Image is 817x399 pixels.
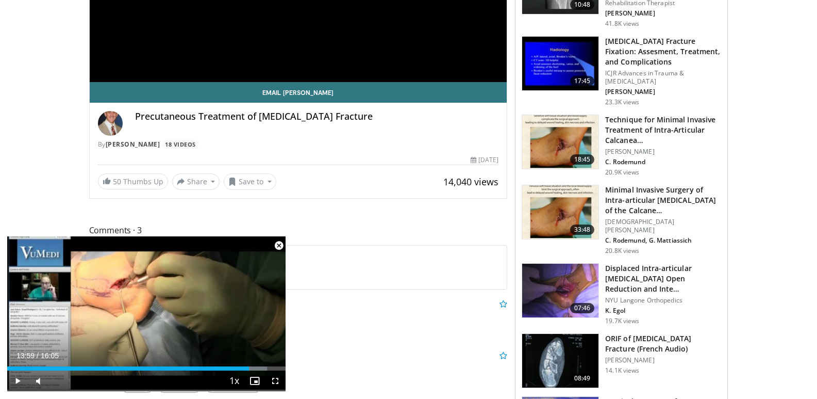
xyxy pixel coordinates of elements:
a: 18 Videos [162,140,199,149]
div: By [98,140,499,149]
span: 14,040 views [443,175,498,188]
p: [PERSON_NAME] [605,148,721,156]
img: 35a50d49-627e-422b-a069-3479b31312bc.150x105_q85_crop-smart_upscale.jpg [522,185,598,239]
p: NYU Langone Orthopedics [605,296,721,305]
button: Playback Rate [224,371,244,391]
a: 33:48 Minimal Invasive Surgery of Intra-articular [MEDICAL_DATA] of the Calcane… [DEMOGRAPHIC_DAT... [522,185,721,255]
p: 20.9K views [605,168,639,177]
h3: Minimal Invasive Surgery of Intra-articular [MEDICAL_DATA] of the Calcane… [605,185,721,216]
div: [DATE] [471,155,498,165]
p: 20.8K views [605,247,639,255]
div: Progress Bar [7,366,286,371]
span: 18:45 [570,154,595,165]
button: Close [269,235,289,257]
button: Share [172,173,220,190]
span: 13:59 [16,352,35,360]
a: 50 Thumbs Up [98,173,168,189]
p: [DEMOGRAPHIC_DATA][PERSON_NAME] [605,218,721,234]
p: C. Rodemund [605,158,721,166]
p: 23.3K views [605,98,639,106]
button: Enable picture-in-picture mode [244,371,265,391]
p: ICJR Advances in Trauma & [MEDICAL_DATA] [605,69,721,86]
p: Thanks for sharing [120,310,508,323]
button: Save to [224,173,276,190]
button: Fullscreen [265,371,286,391]
a: Email [PERSON_NAME] [90,82,507,103]
h4: Precutaneous Treatment of [MEDICAL_DATA] Fracture [135,111,499,122]
h3: ORIF of [MEDICAL_DATA] Fracture (French Audio) [605,333,721,354]
span: 07:46 [570,303,595,313]
p: C. Rodemund, G. Mattiassich [605,236,721,245]
p: 41.8K views [605,20,639,28]
span: 16:05 [41,352,59,360]
p: Great video [PERSON_NAME]! [120,362,508,374]
p: 14.1K views [605,366,639,375]
video-js: Video Player [7,235,286,392]
img: reduction_et_osteosynthese_des_fractures_thalamiques_du_calcaneum__internet_100008457_3.jpg.150x1... [522,334,598,388]
span: 50 [113,177,121,186]
p: K. Egol [605,307,721,315]
span: 17:45 [570,76,595,86]
span: 33:48 [570,225,595,235]
p: [PERSON_NAME] [605,88,721,96]
a: 07:46 Displaced Intra-articular [MEDICAL_DATA] Open Reduction and Inte… NYU Langone Orthopedics K... [522,263,721,325]
p: [PERSON_NAME] [605,9,721,18]
a: 18:45 Technique for Minimal Invasive Treatment of Intra-Articular Calcanea… [PERSON_NAME] C. Rode... [522,115,721,177]
p: [PERSON_NAME] [605,356,721,364]
span: Comments 3 [89,224,508,237]
span: 08:49 [570,373,595,384]
img: 297020_0000_1.png.150x105_q85_crop-smart_upscale.jpg [522,37,598,90]
p: 19.7K views [605,317,639,325]
img: heCDP4pTuni5z6vX4xMDoxOjBzMTt2bJ.150x105_q85_crop-smart_upscale.jpg [522,264,598,317]
h3: [MEDICAL_DATA] Fracture Fixation: Assesment, Treatment, and Complications [605,36,721,67]
a: 17:45 [MEDICAL_DATA] Fracture Fixation: Assesment, Treatment, and Complications ICJR Advances in ... [522,36,721,106]
img: Avatar [98,111,123,136]
h3: Displaced Intra-articular [MEDICAL_DATA] Open Reduction and Inte… [605,263,721,294]
button: Mute [28,371,48,391]
a: [PERSON_NAME] [106,140,160,149]
img: dedc188c-4393-4618-b2e6-7381f7e2f7ad.150x105_q85_crop-smart_upscale.jpg [522,115,598,169]
a: 08:49 ORIF of [MEDICAL_DATA] Fracture (French Audio) [PERSON_NAME] 14.1K views [522,333,721,388]
h3: Technique for Minimal Invasive Treatment of Intra-Articular Calcanea… [605,115,721,146]
span: / [37,352,39,360]
button: Play [7,371,28,391]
